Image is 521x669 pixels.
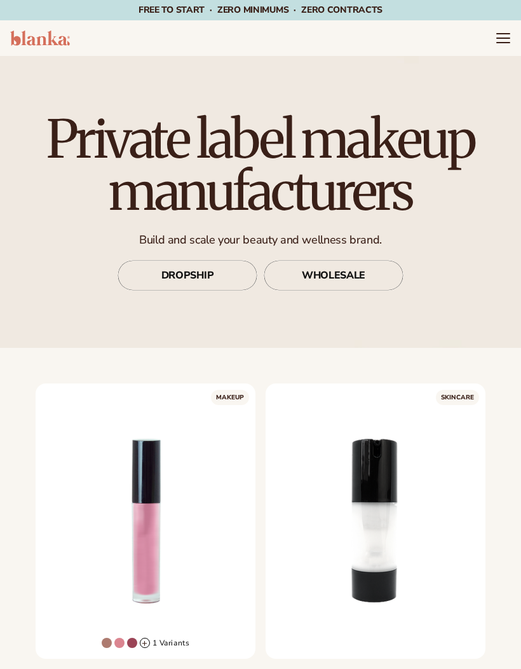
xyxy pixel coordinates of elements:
[118,260,257,291] a: DROPSHIP
[139,4,382,16] span: Free to start · ZERO minimums · ZERO contracts
[10,31,70,46] img: logo
[32,113,489,217] h1: Private label makeup manufacturers
[264,260,403,291] a: WHOLESALE
[496,31,511,46] summary: Menu
[32,233,489,247] p: Build and scale your beauty and wellness brand.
